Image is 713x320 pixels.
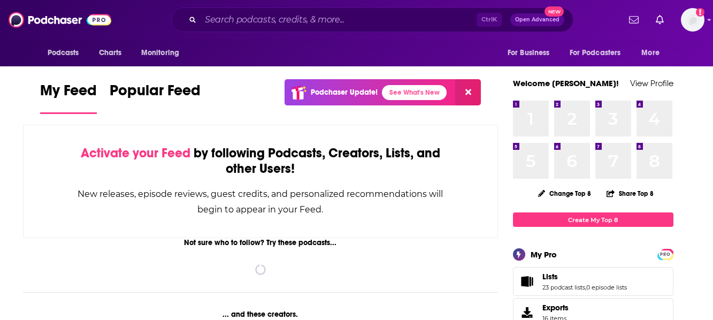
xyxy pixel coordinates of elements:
input: Search podcasts, credits, & more... [201,11,477,28]
div: ... and these creators. [23,310,499,319]
button: open menu [634,43,673,63]
a: PRO [659,250,672,258]
span: Activate your Feed [81,145,190,161]
button: open menu [40,43,93,63]
img: Podchaser - Follow, Share and Rate Podcasts [9,10,111,30]
button: Change Top 8 [532,187,598,200]
button: Open AdvancedNew [510,13,564,26]
a: See What's New [382,85,447,100]
a: View Profile [630,78,673,88]
span: Logged in as hconnor [681,8,704,32]
span: Monitoring [141,45,179,60]
div: New releases, episode reviews, guest credits, and personalized recommendations will begin to appe... [77,186,444,217]
p: Podchaser Update! [311,88,378,97]
span: Exports [542,303,569,313]
a: Lists [542,272,627,281]
span: For Podcasters [570,45,621,60]
span: Ctrl K [477,13,502,27]
a: Lists [517,274,538,289]
span: Podcasts [48,45,79,60]
span: More [641,45,660,60]
span: Charts [99,45,122,60]
span: For Business [508,45,550,60]
div: My Pro [531,249,557,260]
a: 23 podcast lists [542,284,585,291]
div: Not sure who to follow? Try these podcasts... [23,238,499,247]
button: open menu [500,43,563,63]
div: Search podcasts, credits, & more... [171,7,573,32]
a: Welcome [PERSON_NAME]! [513,78,619,88]
button: open menu [134,43,193,63]
span: My Feed [40,81,97,106]
a: Popular Feed [110,81,201,114]
span: Lists [513,267,673,296]
button: open menu [563,43,637,63]
a: 0 episode lists [586,284,627,291]
span: Popular Feed [110,81,201,106]
span: New [545,6,564,17]
a: Charts [92,43,128,63]
span: Exports [517,305,538,320]
span: Open Advanced [515,17,559,22]
span: Lists [542,272,558,281]
button: Share Top 8 [606,183,654,204]
a: Create My Top 8 [513,212,673,227]
div: by following Podcasts, Creators, Lists, and other Users! [77,146,444,177]
svg: Add a profile image [696,8,704,17]
a: Show notifications dropdown [651,11,668,29]
button: Show profile menu [681,8,704,32]
span: , [585,284,586,291]
img: User Profile [681,8,704,32]
a: Show notifications dropdown [625,11,643,29]
a: My Feed [40,81,97,114]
